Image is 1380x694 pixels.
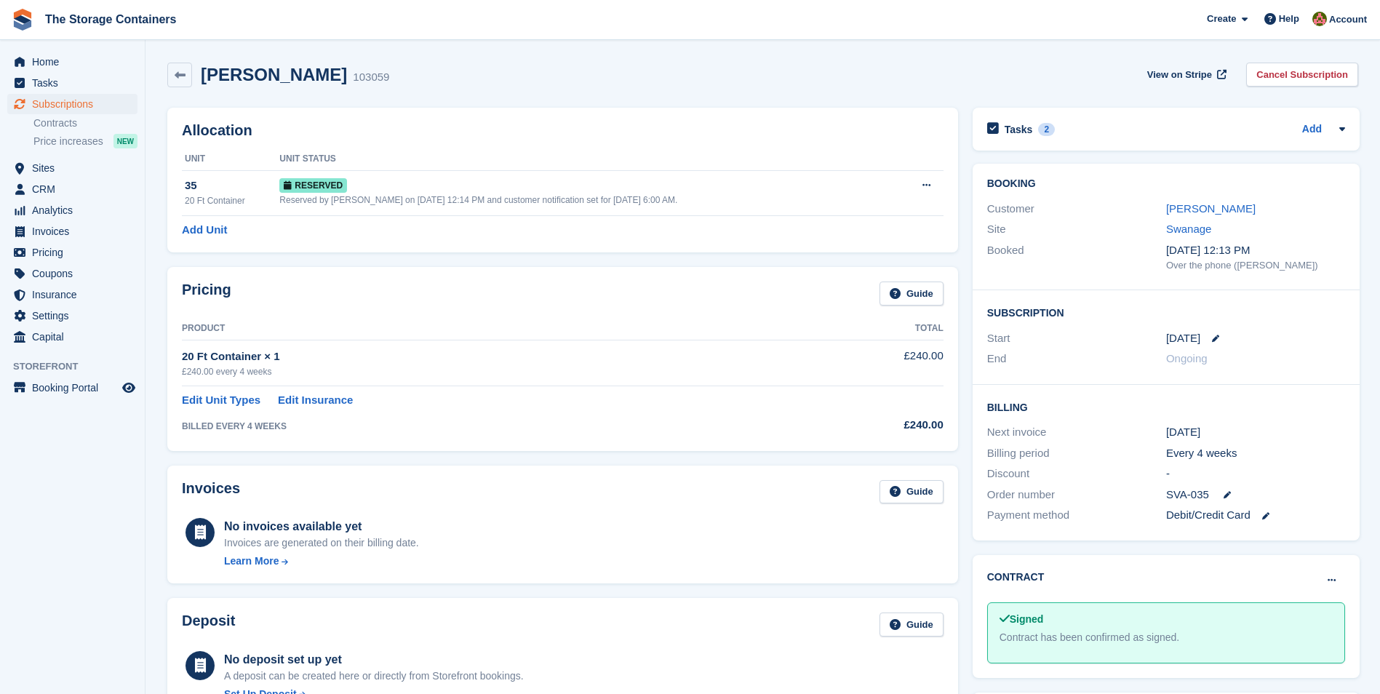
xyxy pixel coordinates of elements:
span: View on Stripe [1147,68,1212,82]
div: Next invoice [987,424,1166,441]
span: Ongoing [1166,352,1208,364]
th: Unit Status [279,148,896,171]
div: No deposit set up yet [224,651,524,669]
th: Unit [182,148,279,171]
div: Booked [987,242,1166,273]
div: No invoices available yet [224,518,419,535]
span: Home [32,52,119,72]
span: Price increases [33,135,103,148]
span: Tasks [32,73,119,93]
a: Learn More [224,554,419,569]
div: Payment method [987,507,1166,524]
span: Help [1279,12,1299,26]
h2: Deposit [182,613,235,637]
span: Account [1329,12,1367,27]
a: Add Unit [182,222,227,239]
div: [DATE] [1166,424,1345,441]
div: Signed [1000,612,1333,627]
h2: [PERSON_NAME] [201,65,347,84]
div: 20 Ft Container [185,194,279,207]
div: BILLED EVERY 4 WEEKS [182,420,801,433]
span: Settings [32,306,119,326]
a: Guide [880,480,944,504]
h2: Booking [987,178,1345,190]
span: Invoices [32,221,119,242]
div: £240.00 every 4 weeks [182,365,801,378]
span: Pricing [32,242,119,263]
div: Discount [987,466,1166,482]
h2: Billing [987,399,1345,414]
a: menu [7,179,137,199]
span: Coupons [32,263,119,284]
a: menu [7,94,137,114]
span: Booking Portal [32,378,119,398]
h2: Subscription [987,305,1345,319]
div: [DATE] 12:13 PM [1166,242,1345,259]
div: Site [987,221,1166,238]
div: £240.00 [801,417,944,434]
span: Sites [32,158,119,178]
span: Reserved [279,178,347,193]
a: menu [7,306,137,326]
a: menu [7,242,137,263]
a: menu [7,263,137,284]
td: £240.00 [801,340,944,386]
div: 2 [1038,123,1055,136]
a: Edit Insurance [278,392,353,409]
a: Price increases NEW [33,133,137,149]
a: Add [1302,121,1322,138]
span: CRM [32,179,119,199]
div: Every 4 weeks [1166,445,1345,462]
span: Subscriptions [32,94,119,114]
a: menu [7,378,137,398]
div: End [987,351,1166,367]
span: Create [1207,12,1236,26]
a: Guide [880,613,944,637]
div: Reserved by [PERSON_NAME] on [DATE] 12:14 PM and customer notification set for [DATE] 6:00 AM. [279,194,896,207]
a: Contracts [33,116,137,130]
h2: Invoices [182,480,240,504]
p: A deposit can be created here or directly from Storefront bookings. [224,669,524,684]
th: Total [801,317,944,340]
a: Swanage [1166,223,1212,235]
a: menu [7,284,137,305]
div: NEW [113,134,137,148]
a: Preview store [120,379,137,396]
a: Edit Unit Types [182,392,260,409]
div: Start [987,330,1166,347]
img: stora-icon-8386f47178a22dfd0bd8f6a31ec36ba5ce8667c1dd55bd0f319d3a0aa187defe.svg [12,9,33,31]
a: menu [7,52,137,72]
a: Guide [880,282,944,306]
span: Capital [32,327,119,347]
div: Customer [987,201,1166,218]
div: 103059 [353,69,389,86]
time: 2025-09-04 00:00:00 UTC [1166,330,1200,347]
a: View on Stripe [1141,63,1229,87]
a: menu [7,327,137,347]
div: Over the phone ([PERSON_NAME]) [1166,258,1345,273]
img: Kirsty Simpson [1312,12,1327,26]
span: Analytics [32,200,119,220]
a: menu [7,200,137,220]
a: The Storage Containers [39,7,182,31]
span: SVA-035 [1166,487,1209,503]
div: Debit/Credit Card [1166,507,1345,524]
span: Storefront [13,359,145,374]
div: Order number [987,487,1166,503]
div: 35 [185,178,279,194]
div: - [1166,466,1345,482]
a: menu [7,158,137,178]
th: Product [182,317,801,340]
h2: Allocation [182,122,944,139]
span: Insurance [32,284,119,305]
h2: Tasks [1005,123,1033,136]
a: [PERSON_NAME] [1166,202,1256,215]
h2: Contract [987,570,1045,585]
a: menu [7,73,137,93]
a: Cancel Subscription [1246,63,1358,87]
div: Invoices are generated on their billing date. [224,535,419,551]
a: menu [7,221,137,242]
div: Learn More [224,554,279,569]
h2: Pricing [182,282,231,306]
div: Billing period [987,445,1166,462]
